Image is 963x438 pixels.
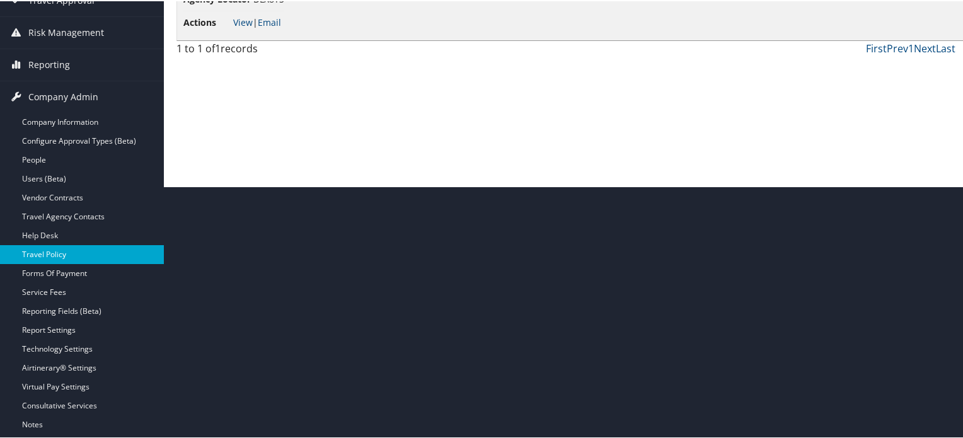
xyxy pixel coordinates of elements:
span: Company Admin [28,80,98,112]
span: Reporting [28,48,70,79]
a: First [866,40,887,54]
span: Actions [183,14,231,28]
span: | [233,15,281,27]
a: Last [936,40,955,54]
span: Risk Management [28,16,104,47]
a: 1 [908,40,914,54]
a: Prev [887,40,908,54]
a: View [233,15,253,27]
div: 1 to 1 of records [176,40,357,61]
a: Next [914,40,936,54]
a: Email [258,15,281,27]
span: 1 [215,40,221,54]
